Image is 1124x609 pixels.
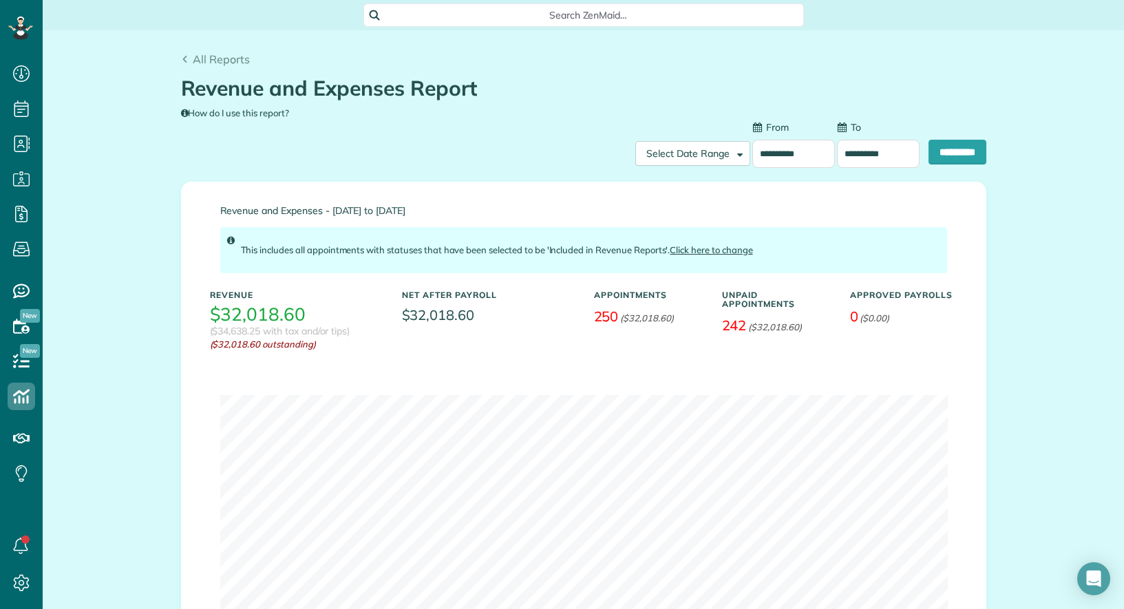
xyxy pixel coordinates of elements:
[620,312,674,323] em: ($32,018.60)
[20,309,40,323] span: New
[670,244,752,255] a: Click here to change
[635,141,750,166] button: Select Date Range
[20,344,40,358] span: New
[850,290,957,299] h5: Approved Payrolls
[220,206,947,216] span: Revenue and Expenses - [DATE] to [DATE]
[210,338,381,351] em: ($32,018.60 outstanding)
[210,290,381,299] h5: Revenue
[181,77,976,100] h1: Revenue and Expenses Report
[837,120,861,134] label: To
[181,51,251,67] a: All Reports
[860,312,889,323] em: ($0.00)
[646,147,730,160] span: Select Date Range
[193,52,250,66] span: All Reports
[594,308,619,325] span: 250
[748,321,802,332] em: ($32,018.60)
[210,305,306,325] h3: $32,018.60
[210,326,350,336] h3: ($34,638.25 with tax and/or tips)
[1077,562,1110,595] div: Open Intercom Messenger
[402,290,497,299] h5: Net After Payroll
[752,120,789,134] label: From
[850,308,858,325] span: 0
[722,290,829,308] h5: Unpaid Appointments
[402,305,573,325] span: $32,018.60
[722,317,747,334] span: 242
[594,290,701,299] h5: Appointments
[241,244,753,255] span: This includes all appointments with statuses that have been selected to be 'Included in Revenue R...
[181,107,289,118] a: How do I use this report?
